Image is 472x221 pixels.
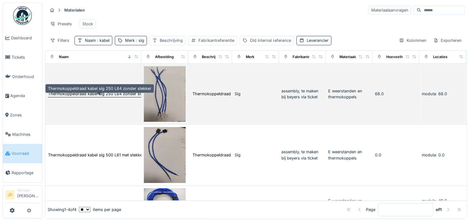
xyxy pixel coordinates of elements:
span: : sig [135,38,144,43]
a: Onderhoud [3,67,42,86]
div: Naam [59,54,69,60]
div: Stock [82,21,93,27]
span: Dashboard [11,35,40,41]
img: Badge_color-CXgf-gQk.svg [13,6,32,25]
div: Manager [17,188,40,193]
strong: Materialen [62,7,87,13]
li: [PERSON_NAME] [17,188,40,201]
a: Dashboard [3,28,42,48]
a: Agenda [3,86,42,106]
a: Tickets [3,48,42,67]
strong: of 1 [436,207,442,213]
div: Materiaalaanvragen [368,6,411,15]
div: 68.0 [375,91,417,97]
span: Voorraad [12,150,40,156]
span: Machines [12,131,40,137]
img: Thermokoppeldraad kabel sig 500 L61 met stekker [144,127,186,183]
a: Rapportage [3,163,42,183]
div: Naam [85,37,109,43]
div: Hoeveelheid [386,54,408,60]
span: modula: 68.0 [422,91,447,96]
span: Agenda [10,93,40,99]
div: Thermokoppeldraad kabel sig 250 L64 zonder stekker [48,91,151,97]
span: modula: 49.0 [422,199,447,203]
div: Merk [125,37,144,43]
div: Afbeelding [155,54,174,60]
div: E weerstanden en thermokoppels [328,88,370,100]
span: Rapportage [12,170,40,176]
div: Sig [235,152,276,158]
div: 0.0 [375,152,417,158]
img: Thermokoppeldraad kabel sig 250 L64 zonder stekker [144,66,186,122]
div: Merk [246,54,254,60]
span: : kabel [96,38,109,43]
div: Exporteren [431,36,465,45]
span: Onderhoud [12,74,40,80]
div: Leverancier [307,37,328,43]
div: Kolommen [396,36,429,45]
div: Thermokoppeldraad kabel sig 500 L61 met stekker [48,152,144,158]
div: assembly, te maken bij beyers via ticket [281,149,323,161]
span: modula: 0.0 [422,153,445,157]
div: Fabrikantreferentie [293,54,325,60]
div: Thermokoppeldraad kabel sig 250 L64 zonder stekker [45,84,154,93]
span: Tickets [12,54,40,60]
div: E weerstanden en thermokoppels [328,149,370,161]
div: Thermokoppeldraad kabel sig 500 L61 met stekker... [192,152,292,158]
div: items per page [79,207,121,213]
div: Materiaalcategorie [339,54,371,60]
div: Locaties [433,54,447,60]
div: assembly, te maken bij beyers via ticket [281,88,323,100]
a: JD Manager[PERSON_NAME] [5,188,40,203]
img: Thermokoppeldraad kabel sig -54957513-COMPENSATING LINE 2x0.22 mm2-84229030- [144,188,186,220]
div: Sig [235,91,276,97]
div: Filters [47,36,72,45]
div: Beschrijving [160,37,183,43]
div: Old internal reference [250,37,291,43]
li: JD [5,190,15,199]
div: Showing 1 - 4 of 4 [48,207,76,213]
div: Presets [47,19,75,28]
span: Zones [10,112,40,118]
a: Machines [3,125,42,144]
div: Thermokoppeldraad kabel sig 250 L64 zonder stek... [192,91,294,97]
div: E weerstanden en thermokoppels [328,198,370,210]
div: Beschrijving [202,54,223,60]
div: Page [366,207,375,213]
a: Voorraad [3,144,42,163]
a: Zones [3,106,42,125]
div: Fabrikantreferentie [198,37,234,43]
